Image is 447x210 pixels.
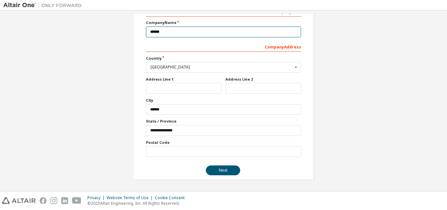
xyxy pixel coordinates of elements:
[40,197,46,204] img: facebook.svg
[3,2,85,9] img: Altair One
[87,200,188,206] p: © 2025 Altair Engineering, Inc. All Rights Reserved.
[50,197,57,204] img: instagram.svg
[146,41,301,52] div: Company Address
[61,197,68,204] img: linkedin.svg
[87,195,107,200] div: Privacy
[146,119,301,124] label: State / Province
[72,197,81,204] img: youtube.svg
[146,140,301,145] label: Postal Code
[151,65,293,69] div: [GEOGRAPHIC_DATA]
[155,195,188,200] div: Cookie Consent
[107,195,155,200] div: Website Terms of Use
[146,77,222,82] label: Address Line 1
[206,165,240,175] button: Next
[225,77,301,82] label: Address Line 2
[2,197,36,204] img: altair_logo.svg
[146,56,301,61] label: Country
[146,20,301,25] label: Company Name
[146,98,301,103] label: City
